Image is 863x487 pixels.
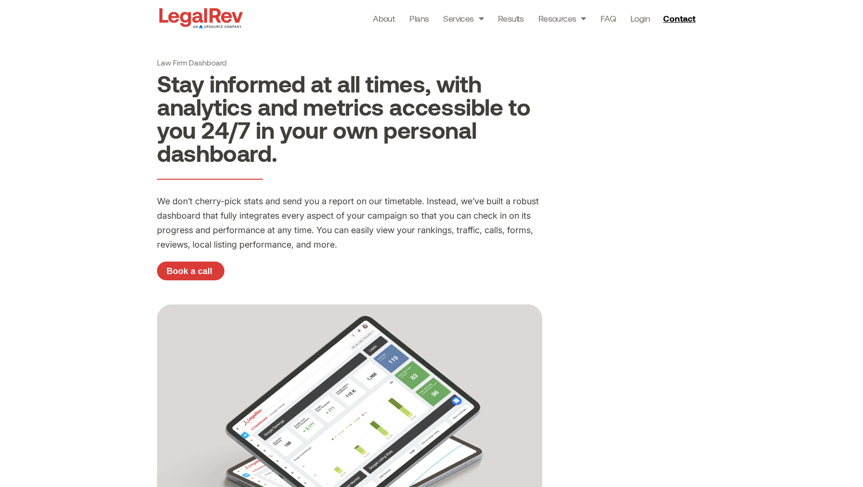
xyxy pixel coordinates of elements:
[157,58,542,67] h1: Law Firm Dashboard
[659,11,702,26] a: Contact
[157,262,224,281] a: Book a call
[498,12,524,25] a: Results
[601,12,616,25] a: FAQ
[373,12,395,25] a: About
[167,267,212,276] span: Book a call
[157,194,542,252] p: We don’t cherry-pick stats and send you a report on our timetable. Instead, we’ve built a robust ...
[630,12,650,25] a: Login
[409,12,429,25] a: Plans
[663,14,695,23] span: Contact
[157,72,542,164] h2: Stay informed at all times, with analytics and metrics accessible to you 24/7 in your own persona...
[443,12,484,25] a: Services
[538,12,586,25] a: Resources
[373,12,650,25] nav: Menu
